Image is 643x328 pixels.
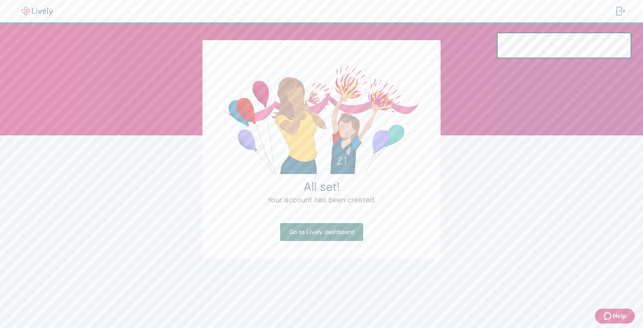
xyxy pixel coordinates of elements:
[604,312,613,321] svg: Zendesk support icon
[595,309,635,324] button: Zendesk support iconHelp
[220,179,423,194] h2: All set!
[220,194,423,205] h4: Your account has been created.
[280,223,363,241] a: Go to Lively dashboard
[16,7,58,16] img: Lively
[610,2,631,20] button: Log out
[613,312,626,321] span: Help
